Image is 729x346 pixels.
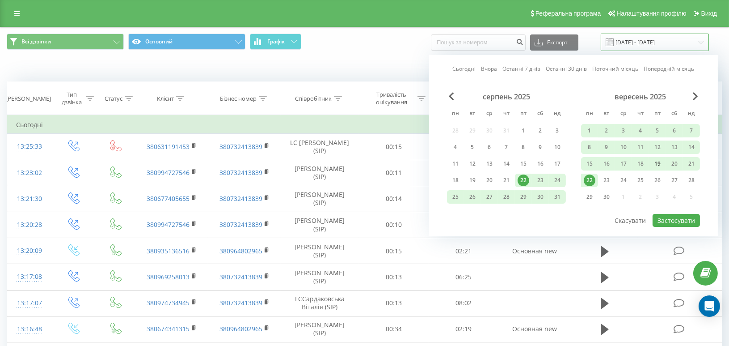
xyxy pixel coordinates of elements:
[552,175,563,186] div: 24
[618,125,629,137] div: 3
[7,116,722,134] td: Сьогодні
[581,157,598,171] div: пн 15 вер 2025 р.
[552,141,563,153] div: 10
[584,158,595,170] div: 15
[652,141,663,153] div: 12
[447,174,464,187] div: пн 18 серп 2025 р.
[367,91,415,106] div: Тривалість очікування
[450,175,461,186] div: 18
[593,65,639,73] a: Поточний місяць
[600,107,613,121] abbr: вівторок
[686,141,697,153] div: 14
[635,175,646,186] div: 25
[652,125,663,137] div: 5
[701,10,717,17] span: Вихід
[450,191,461,203] div: 25
[359,290,429,316] td: 00:13
[686,125,697,137] div: 7
[683,157,700,171] div: нд 21 вер 2025 р.
[464,157,481,171] div: вт 12 серп 2025 р.
[515,141,532,154] div: пт 8 серп 2025 р.
[359,212,429,238] td: 00:10
[584,175,595,186] div: 22
[535,158,546,170] div: 16
[429,238,498,264] td: 02:21
[530,34,578,51] button: Експорт
[532,124,549,137] div: сб 2 серп 2025 р.
[515,157,532,171] div: пт 15 серп 2025 р.
[584,191,595,203] div: 29
[359,238,429,264] td: 00:15
[552,125,563,137] div: 3
[59,91,84,106] div: Тип дзвінка
[549,157,566,171] div: нд 17 серп 2025 р.
[450,141,461,153] div: 4
[598,124,615,137] div: вт 2 вер 2025 р.
[581,124,598,137] div: пн 1 вер 2025 р.
[635,125,646,137] div: 4
[484,158,495,170] div: 13
[632,174,649,187] div: чт 25 вер 2025 р.
[147,299,190,307] a: 380974734945
[632,157,649,171] div: чт 18 вер 2025 р.
[105,95,122,103] div: Статус
[16,268,42,286] div: 13:17:08
[431,34,526,51] input: Пошук за номером
[281,264,359,290] td: [PERSON_NAME] (SIP)
[467,141,478,153] div: 5
[598,190,615,204] div: вт 30 вер 2025 р.
[515,190,532,204] div: пт 29 серп 2025 р.
[535,141,546,153] div: 9
[157,95,174,103] div: Клієнт
[699,295,720,317] div: Open Intercom Messenger
[615,157,632,171] div: ср 17 вер 2025 р.
[429,290,498,316] td: 08:02
[581,174,598,187] div: пн 22 вер 2025 р.
[16,190,42,208] div: 13:21:30
[610,214,651,227] button: Скасувати
[581,190,598,204] div: пн 29 вер 2025 р.
[632,124,649,137] div: чт 4 вер 2025 р.
[649,174,666,187] div: пт 26 вер 2025 р.
[601,191,612,203] div: 30
[644,65,695,73] a: Попередній місяць
[598,157,615,171] div: вт 16 вер 2025 р.
[583,107,596,121] abbr: понеділок
[450,158,461,170] div: 11
[219,220,262,229] a: 380732413839
[535,191,546,203] div: 30
[517,107,530,121] abbr: п’ятниця
[649,157,666,171] div: пт 19 вер 2025 р.
[447,190,464,204] div: пн 25 серп 2025 р.
[532,190,549,204] div: сб 30 серп 2025 р.
[668,107,681,121] abbr: субота
[281,238,359,264] td: [PERSON_NAME] (SIP)
[601,125,612,137] div: 2
[7,34,124,50] button: Всі дзвінки
[581,92,700,101] div: вересень 2025
[618,141,629,153] div: 10
[584,141,595,153] div: 8
[466,107,479,121] abbr: вівторок
[467,158,478,170] div: 12
[649,124,666,137] div: пт 5 вер 2025 р.
[500,107,513,121] abbr: четвер
[449,92,454,100] span: Previous Month
[219,194,262,203] a: 380732413839
[281,134,359,160] td: LC [PERSON_NAME] (SIP)
[635,141,646,153] div: 11
[618,158,629,170] div: 17
[617,107,630,121] abbr: середа
[598,174,615,187] div: вт 23 вер 2025 р.
[498,316,571,342] td: Основная new
[686,158,697,170] div: 21
[220,95,257,103] div: Бізнес номер
[429,316,498,342] td: 02:19
[281,316,359,342] td: [PERSON_NAME] (SIP)
[147,273,190,281] a: 380969258013
[549,174,566,187] div: нд 24 серп 2025 р.
[359,160,429,186] td: 00:11
[498,174,515,187] div: чт 21 серп 2025 р.
[16,320,42,338] div: 13:16:48
[501,191,512,203] div: 28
